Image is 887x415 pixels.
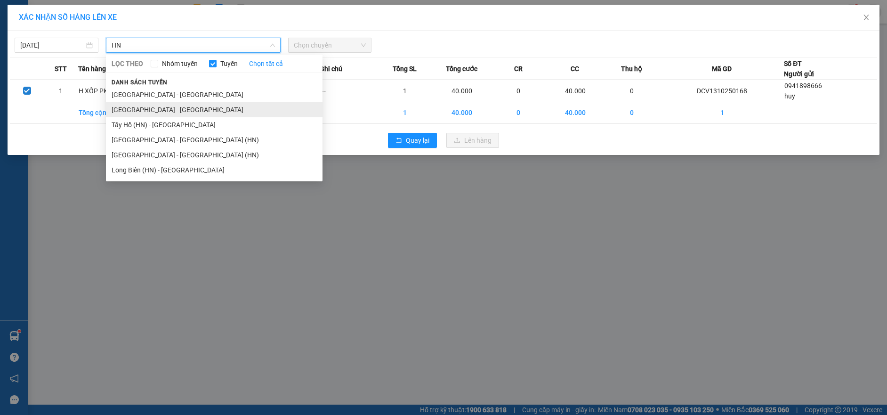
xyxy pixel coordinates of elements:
td: H XỐP PK [78,80,135,102]
span: huy [784,92,795,100]
span: rollback [395,137,402,145]
td: Tổng cộng [78,102,135,123]
span: LỌC THEO [112,58,143,69]
button: Close [853,5,879,31]
strong: CÔNG TY TNHH VĨNH QUANG [65,16,193,26]
li: [GEOGRAPHIC_DATA] - [GEOGRAPHIC_DATA] [106,102,323,117]
span: 0941898666 [784,82,822,90]
button: rollbackQuay lại [388,133,437,148]
span: Danh sách tuyến [106,78,173,87]
span: Nhóm tuyến [158,58,202,69]
span: Mã GD [712,64,732,74]
strong: Hotline : 0889 23 23 23 [98,40,159,47]
span: XÁC NHẬN SỐ HÀNG LÊN XE [19,13,117,22]
li: Tây Hồ (HN) - [GEOGRAPHIC_DATA] [106,117,323,132]
span: CR [514,64,523,74]
li: [GEOGRAPHIC_DATA] - [GEOGRAPHIC_DATA] [106,87,323,102]
span: Tên hàng [78,64,106,74]
span: Ghi chú [320,64,342,74]
td: 0 [490,102,547,123]
img: logo [8,15,53,59]
span: Tổng SL [393,64,417,74]
span: Quay lại [406,135,429,146]
td: 40.000 [547,80,604,102]
li: [GEOGRAPHIC_DATA] - [GEOGRAPHIC_DATA] (HN) [106,132,323,147]
span: down [270,42,275,48]
td: 1 [660,102,784,123]
td: 0 [490,80,547,102]
span: Website [87,50,109,57]
button: uploadLên hàng [446,133,499,148]
span: Tổng cước [446,64,477,74]
strong: PHIẾU GỬI HÀNG [90,28,167,38]
li: [GEOGRAPHIC_DATA] - [GEOGRAPHIC_DATA] (HN) [106,147,323,163]
span: CC [571,64,579,74]
td: 40.000 [433,102,490,123]
td: 1 [44,80,78,102]
span: Chọn chuyến [294,38,366,52]
td: 1 [377,80,434,102]
span: close [863,14,870,21]
a: Chọn tất cả [249,58,283,69]
div: Số ĐT Người gửi [784,58,814,79]
li: Long Biên (HN) - [GEOGRAPHIC_DATA] [106,163,323,178]
strong: : [DOMAIN_NAME] [87,49,170,57]
td: 1 [377,102,434,123]
td: DCV1310250168 [660,80,784,102]
td: --- [320,80,377,102]
span: Tuyến [217,58,242,69]
td: 0 [604,80,661,102]
span: STT [55,64,67,74]
td: 40.000 [547,102,604,123]
td: 40.000 [433,80,490,102]
input: 13/10/2025 [20,40,84,50]
span: Thu hộ [621,64,642,74]
td: 0 [604,102,661,123]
